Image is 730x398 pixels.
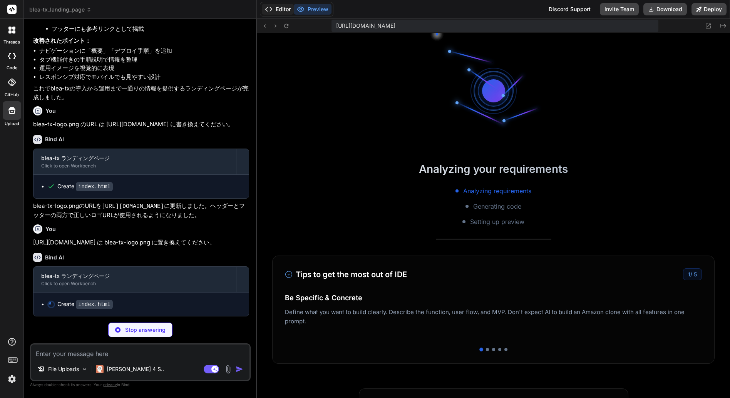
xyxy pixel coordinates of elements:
li: フッターにも参考リンクとして掲載 [52,25,249,33]
label: threads [3,39,20,45]
li: タブ機能付きの手順説明で情報を整理 [39,55,249,64]
p: File Uploads [48,365,79,373]
p: これでblea-txの導入から運用まで一通りの情報を提供するランディングページが完成しました。 [33,84,249,102]
span: Setting up preview [470,217,524,226]
h6: Bind AI [45,135,64,143]
button: Deploy [691,3,727,15]
p: blea-tx-logo.png のURL は [URL][DOMAIN_NAME] に書き換えてください。 [33,120,249,129]
code: index.html [76,182,113,191]
div: Click to open Workbench [41,163,228,169]
img: attachment [224,365,233,374]
button: blea-tx ランディングページClick to open Workbench [33,267,236,292]
button: Preview [294,4,332,15]
h4: Be Specific & Concrete [285,293,702,303]
div: Click to open Workbench [41,281,228,287]
button: Invite Team [600,3,639,15]
img: settings [5,373,18,386]
div: Create [57,300,113,308]
li: 運用イメージを視覚的に表現 [39,64,249,73]
button: blea-tx ランディングページClick to open Workbench [33,149,236,174]
div: / [683,268,702,280]
div: blea-tx ランディングページ [41,154,228,162]
div: Discord Support [544,3,595,15]
h3: Tips to get the most out of IDE [285,269,407,280]
label: code [7,65,17,71]
button: Editor [262,4,294,15]
h2: Analyzing your requirements [257,161,730,177]
img: icon [236,365,243,373]
p: blea-tx-logo.pngのURLを に更新しました。ヘッダーとフッターの両方で正しいロゴURLが使用されるようになりました。 [33,202,249,220]
h6: You [45,107,56,115]
div: blea-tx ランディングページ [41,272,228,280]
label: GitHub [5,92,19,98]
p: [URL][DOMAIN_NAME] は blea-tx-logo.png に置き換えてください。 [33,238,249,247]
label: Upload [5,120,19,127]
p: Stop answering [125,326,166,334]
p: Always double-check its answers. Your in Bind [30,381,251,388]
img: Pick Models [81,366,88,373]
div: Create [57,182,113,191]
button: Download [643,3,687,15]
li: ナビゲーションに「概要」「デプロイ手順」を追加 [39,47,249,55]
code: [URL][DOMAIN_NAME] [102,203,164,210]
li: レスポンシブ対応でモバイルでも見やすい設計 [39,73,249,82]
span: Analyzing requirements [463,186,531,196]
code: index.html [76,300,113,309]
span: Generating code [473,202,521,211]
img: Claude 4 Sonnet [96,365,104,373]
h6: Bind AI [45,254,64,261]
span: [URL][DOMAIN_NAME] [336,22,395,30]
p: [PERSON_NAME] 4 S.. [107,365,164,373]
span: blea-tx_landing_page [29,6,92,13]
span: privacy [103,382,117,387]
h6: You [45,225,56,233]
strong: 改善されたポイント： [33,37,91,44]
span: 1 [688,271,690,278]
span: 5 [694,271,697,278]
